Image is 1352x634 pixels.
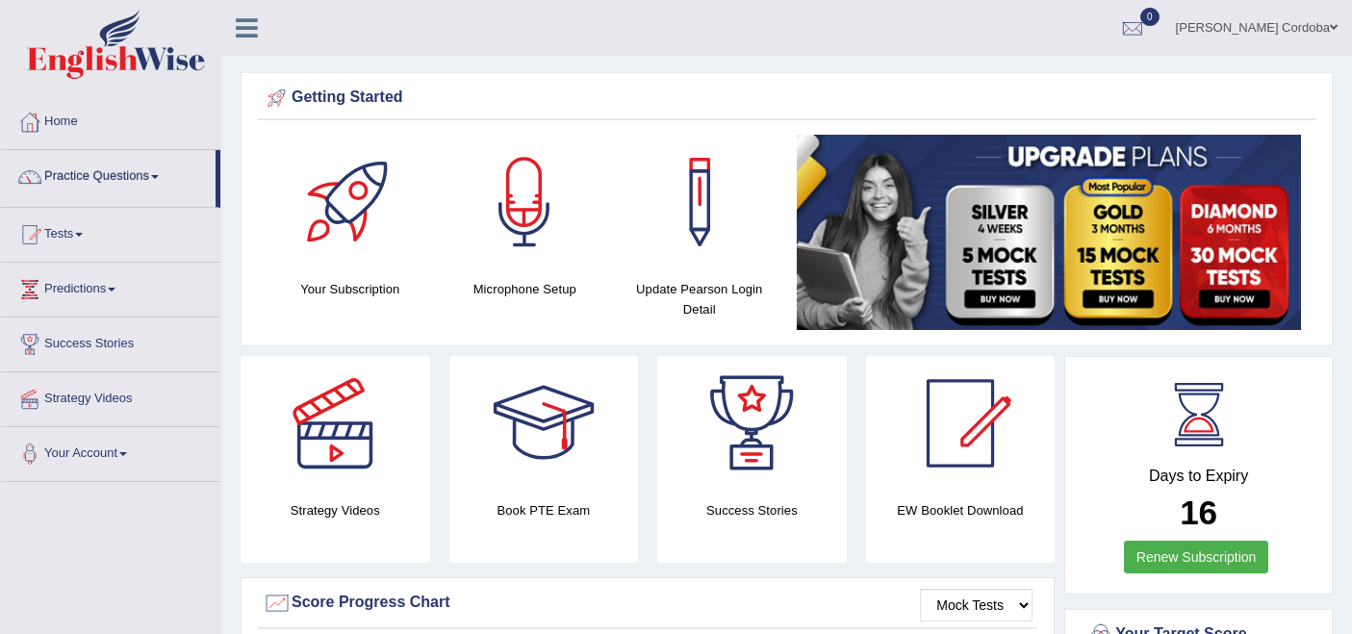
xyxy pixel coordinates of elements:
[36,204,216,239] a: Speaking Practice
[1086,468,1311,485] h4: Days to Expiry
[1,95,220,143] a: Home
[797,135,1302,330] img: small5.jpg
[1,372,220,420] a: Strategy Videos
[866,500,1056,520] h4: EW Booklet Download
[241,500,430,520] h4: Strategy Videos
[1140,8,1160,26] span: 0
[263,84,1311,113] div: Getting Started
[1,263,220,311] a: Predictions
[1,208,220,256] a: Tests
[449,500,639,520] h4: Book PTE Exam
[447,279,603,299] h4: Microphone Setup
[657,500,847,520] h4: Success Stories
[263,589,1033,618] div: Score Progress Chart
[1180,494,1217,531] b: 16
[272,279,428,299] h4: Your Subscription
[1124,541,1269,573] a: Renew Subscription
[1,150,216,198] a: Practice Questions
[1,427,220,475] a: Your Account
[622,279,778,319] h4: Update Pearson Login Detail
[1,317,220,366] a: Success Stories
